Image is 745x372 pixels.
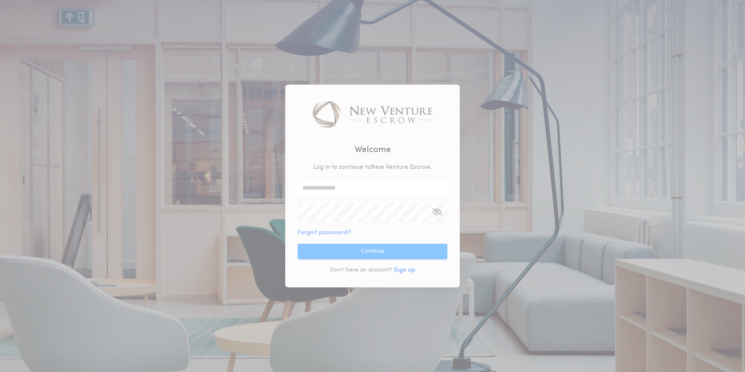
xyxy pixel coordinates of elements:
[298,228,351,237] button: Forgot password?
[355,143,391,156] h2: Welcome
[312,100,432,128] img: logo
[298,244,447,259] button: Continue
[394,266,415,275] button: Sign up
[330,266,392,274] p: Don't have an account?
[313,163,432,172] p: Log in to continue to New Venture Escrow .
